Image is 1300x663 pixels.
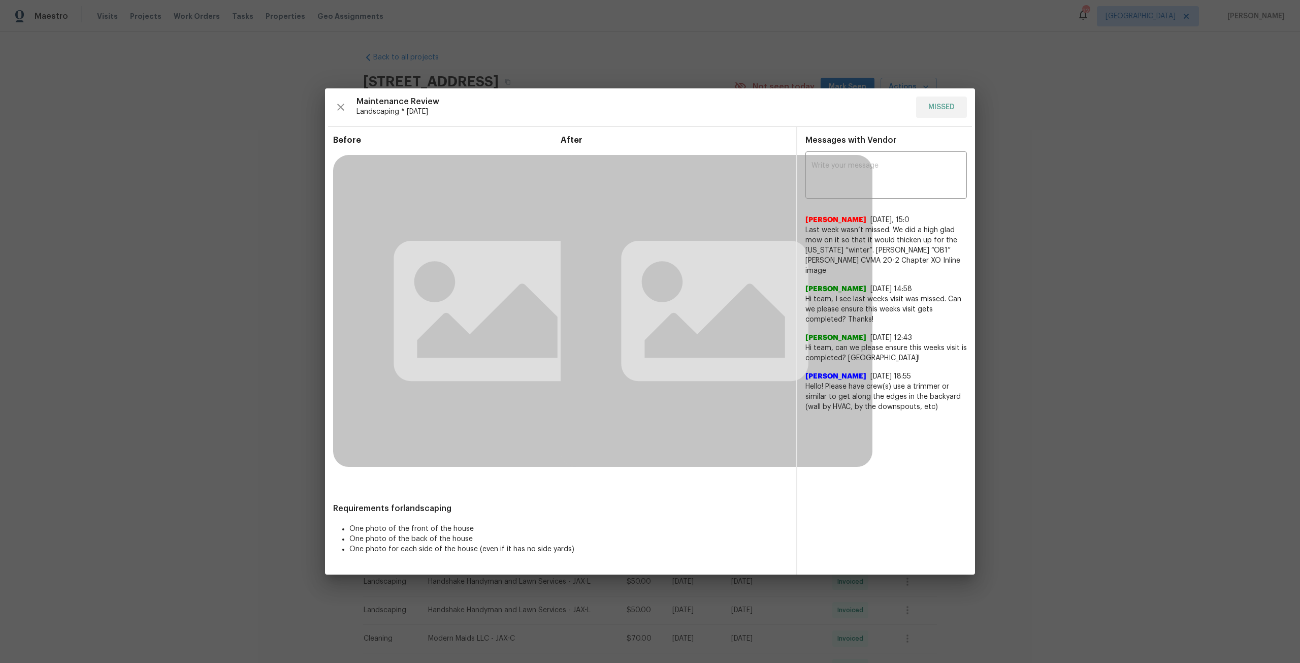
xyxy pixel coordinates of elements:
span: Before [333,135,561,145]
span: [DATE] 12:43 [870,334,912,341]
span: Hi team, can we please ensure this weeks visit is completed? [GEOGRAPHIC_DATA]! [805,343,967,363]
span: Requirements for landscaping [333,503,788,514]
span: Hi team, I see last weeks visit was missed. Can we please ensure this weeks visit gets completed?... [805,294,967,325]
span: Maintenance Review [356,97,908,107]
span: After [561,135,788,145]
span: [DATE] 18:55 [870,373,911,380]
span: [PERSON_NAME] [805,333,866,343]
span: Hello! Please have crew(s) use a trimmer or similar to get along the edges in the backyard (wall ... [805,382,967,412]
span: Landscaping * [DATE] [356,107,908,117]
span: [PERSON_NAME] [805,284,866,294]
span: [PERSON_NAME] [805,215,866,225]
li: One photo of the back of the house [349,534,788,544]
span: Messages with Vendor [805,136,896,144]
li: One photo of the front of the house [349,524,788,534]
span: [DATE], 15:0 [870,216,909,224]
span: Last week wasn’t missed. We did a high glad mow on it so that it would thicken up for the [US_STA... [805,225,967,276]
span: [PERSON_NAME] [805,371,866,382]
span: [DATE] 14:58 [870,286,912,293]
li: One photo for each side of the house (even if it has no side yards) [349,544,788,554]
